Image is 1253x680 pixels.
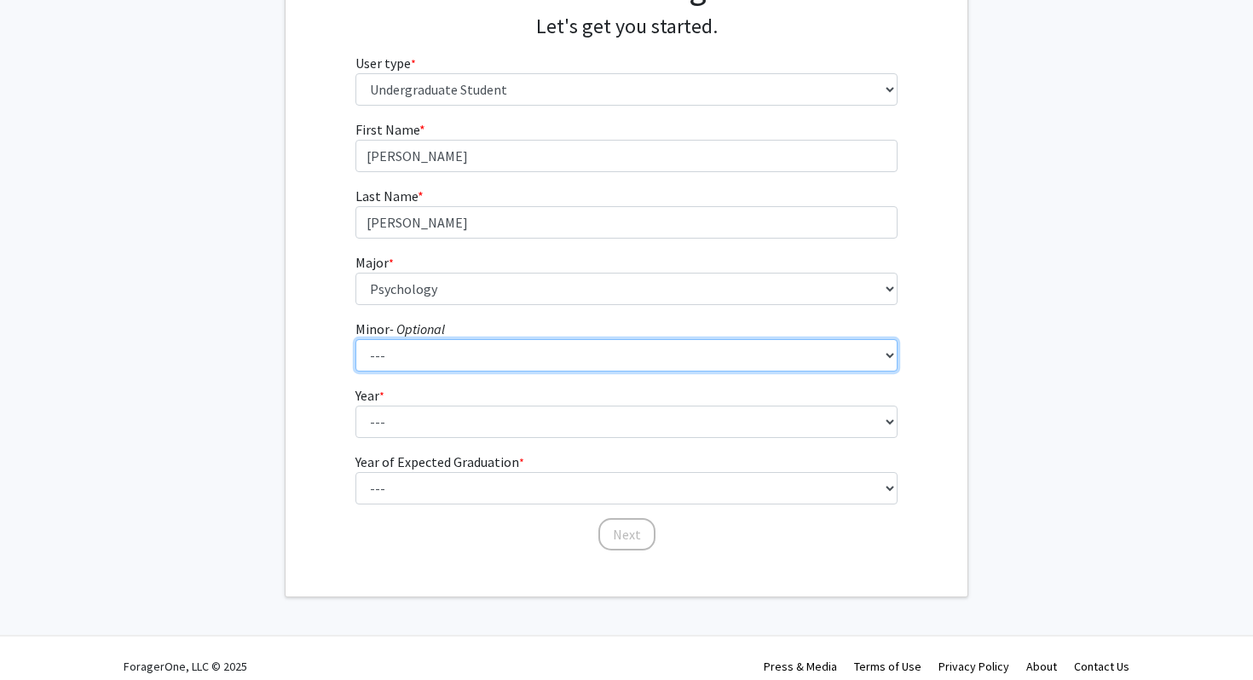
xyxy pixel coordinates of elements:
[355,319,445,339] label: Minor
[854,659,921,674] a: Terms of Use
[598,518,655,550] button: Next
[938,659,1009,674] a: Privacy Policy
[355,53,416,73] label: User type
[355,452,524,472] label: Year of Expected Graduation
[1026,659,1057,674] a: About
[355,121,419,138] span: First Name
[355,252,394,273] label: Major
[355,385,384,406] label: Year
[764,659,837,674] a: Press & Media
[390,320,445,337] i: - Optional
[355,14,898,39] h4: Let's get you started.
[13,603,72,667] iframe: Chat
[1074,659,1129,674] a: Contact Us
[355,187,418,205] span: Last Name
